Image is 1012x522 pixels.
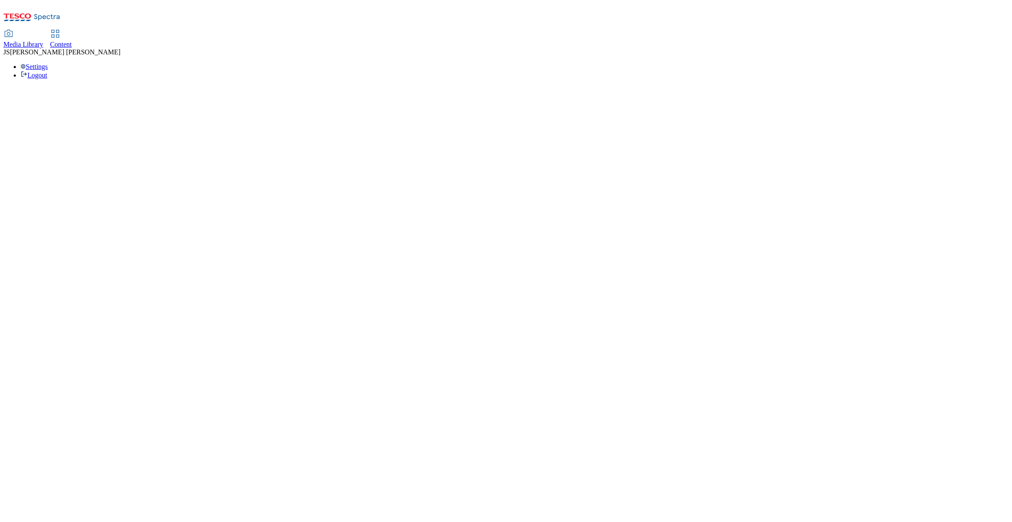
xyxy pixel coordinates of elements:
a: Logout [21,72,47,79]
span: [PERSON_NAME] [PERSON_NAME] [10,48,120,56]
span: JS [3,48,10,56]
a: Media Library [3,30,43,48]
a: Settings [21,63,48,70]
span: Media Library [3,41,43,48]
a: Content [50,30,72,48]
span: Content [50,41,72,48]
